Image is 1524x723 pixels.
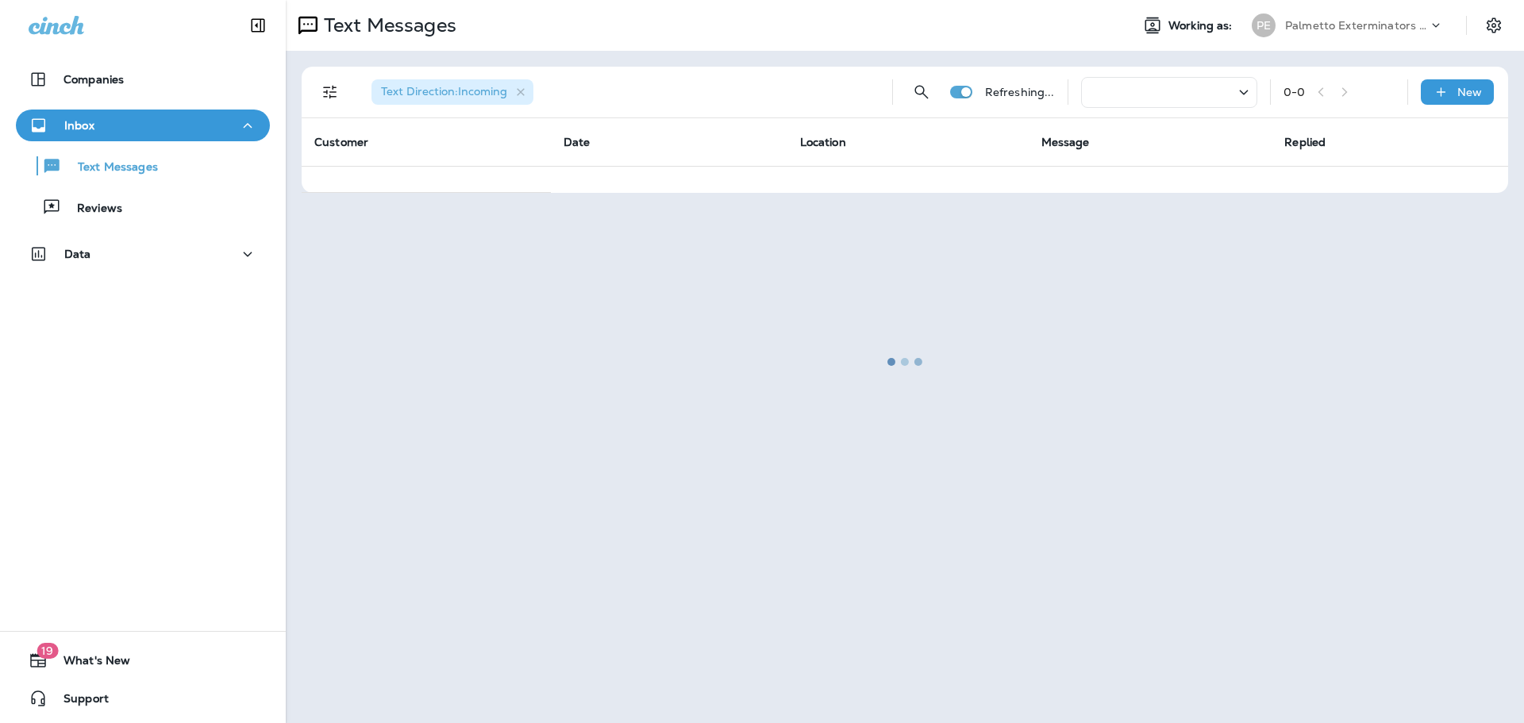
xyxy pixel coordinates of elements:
span: 19 [37,643,58,659]
span: What's New [48,654,130,673]
button: 19What's New [16,644,270,676]
button: Collapse Sidebar [236,10,280,41]
button: Text Messages [16,149,270,183]
p: New [1457,86,1482,98]
button: Support [16,683,270,714]
span: Support [48,692,109,711]
p: Inbox [64,119,94,132]
p: Data [64,248,91,260]
p: Companies [63,73,124,86]
button: Data [16,238,270,270]
p: Reviews [61,202,122,217]
button: Reviews [16,190,270,224]
p: Text Messages [62,160,158,175]
button: Inbox [16,110,270,141]
button: Companies [16,63,270,95]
